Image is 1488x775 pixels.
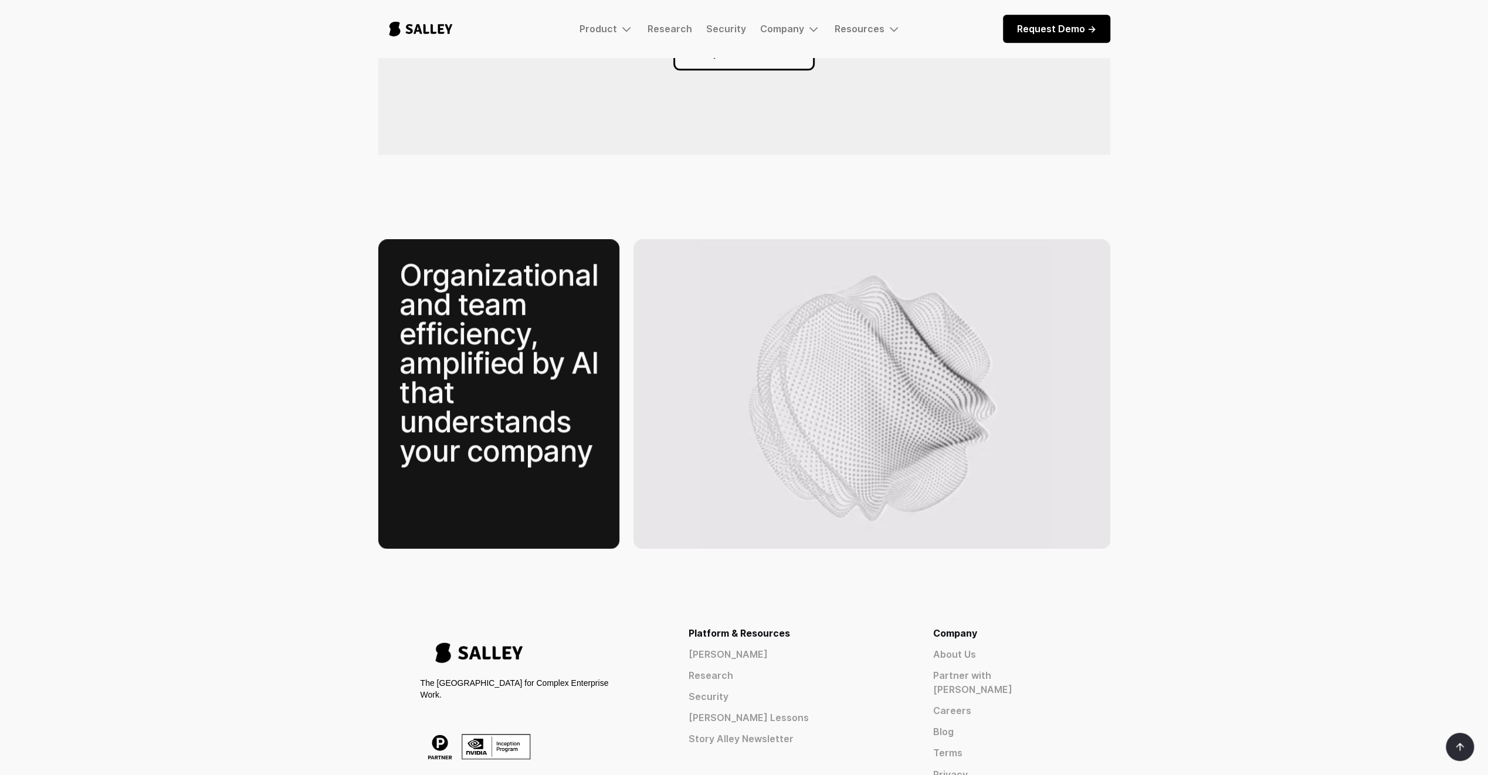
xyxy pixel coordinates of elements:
[1003,15,1110,43] a: Request Demo ->
[579,22,633,36] div: Product
[933,626,1068,640] div: Company
[760,23,804,35] div: Company
[648,23,692,35] a: Research
[706,23,746,35] a: Security
[689,626,891,640] div: Platform & Resources
[933,725,1068,739] a: Blog
[579,23,617,35] div: Product
[689,711,891,725] a: [PERSON_NAME] Lessons
[689,732,891,746] a: Story Alley Newsletter
[933,647,1068,661] a: About Us
[689,647,891,661] a: [PERSON_NAME]
[399,257,598,468] div: Organizational and team efficiency, amplified by AI that understands your company
[933,668,1068,696] a: Partner with [PERSON_NAME]
[933,746,1068,760] a: Terms
[933,703,1068,718] a: Careers
[378,9,463,48] a: home
[835,22,901,36] div: Resources
[689,689,891,703] a: Security
[689,668,891,682] a: Research
[760,22,821,36] div: Company
[835,23,884,35] div: Resources
[421,677,613,701] div: The [GEOGRAPHIC_DATA] for Complex Enterprise Work.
